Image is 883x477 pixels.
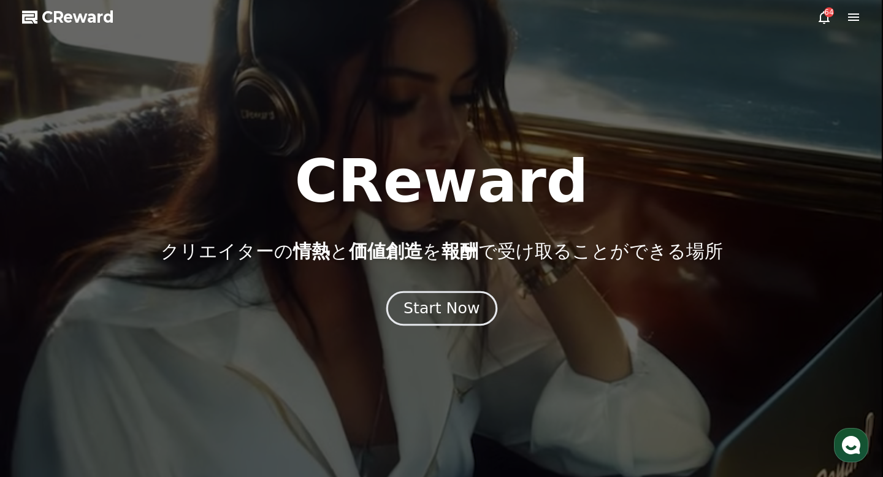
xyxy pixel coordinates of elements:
a: CReward [22,7,114,27]
span: Home [31,394,53,403]
span: 報酬 [442,240,478,262]
span: Messages [102,394,138,404]
a: Settings [158,375,235,406]
span: CReward [42,7,114,27]
button: Start Now [386,291,497,326]
span: Settings [182,394,212,403]
div: 64 [824,7,834,17]
p: クリエイターの と を で受け取ることができる場所 [161,240,723,262]
a: Home [4,375,81,406]
a: 64 [817,10,831,25]
a: Messages [81,375,158,406]
h1: CReward [294,152,588,211]
div: Start Now [403,298,480,319]
span: 情熱 [293,240,330,262]
span: 価値創造 [349,240,422,262]
a: Start Now [389,304,495,316]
